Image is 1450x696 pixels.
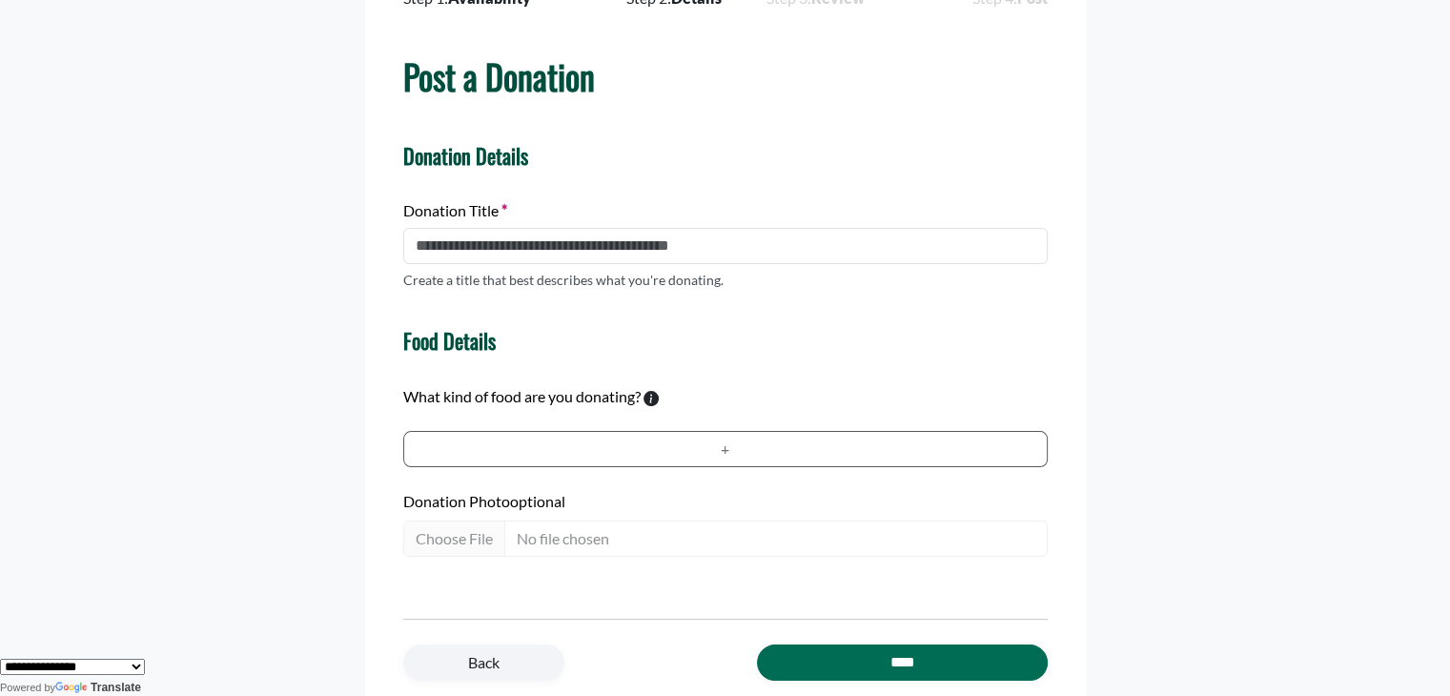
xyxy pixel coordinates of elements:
[403,55,1048,96] h1: Post a Donation
[55,681,141,694] a: Translate
[403,270,724,290] p: Create a title that best describes what you're donating.
[510,492,565,510] span: optional
[403,143,1048,168] h4: Donation Details
[403,199,507,222] label: Donation Title
[403,490,1048,513] label: Donation Photo
[403,645,564,681] a: Back
[403,385,641,408] label: What kind of food are you donating?
[643,391,659,406] svg: To calculate environmental impacts, we follow the Food Loss + Waste Protocol
[403,328,496,353] h4: Food Details
[55,682,91,695] img: Google Translate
